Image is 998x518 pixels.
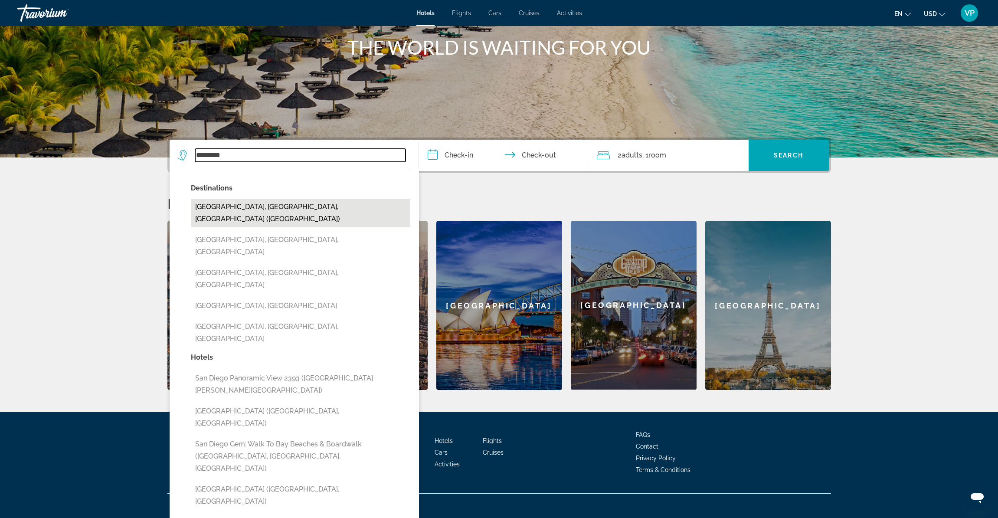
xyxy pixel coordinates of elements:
[894,10,903,17] span: en
[17,2,104,24] a: Travorium
[419,140,588,171] button: Check in and out dates
[636,466,690,473] a: Terms & Conditions
[571,221,697,390] a: [GEOGRAPHIC_DATA]
[774,152,803,159] span: Search
[749,140,829,171] button: Search
[636,455,676,462] a: Privacy Policy
[435,437,453,444] a: Hotels
[483,437,502,444] a: Flights
[636,431,650,438] a: FAQs
[170,140,829,171] div: Search widget
[167,221,293,390] a: [GEOGRAPHIC_DATA]
[571,221,697,390] div: [GEOGRAPHIC_DATA]
[642,149,666,161] span: , 1
[337,36,662,59] h1: THE WORLD IS WAITING FOR YOU
[519,10,540,16] a: Cruises
[483,449,504,456] a: Cruises
[452,10,471,16] a: Flights
[191,199,410,227] button: [GEOGRAPHIC_DATA], [GEOGRAPHIC_DATA], [GEOGRAPHIC_DATA] ([GEOGRAPHIC_DATA])
[958,4,981,22] button: User Menu
[618,149,642,161] span: 2
[648,151,666,159] span: Room
[557,10,582,16] a: Activities
[435,449,448,456] a: Cars
[924,10,937,17] span: USD
[191,298,410,314] button: [GEOGRAPHIC_DATA], [GEOGRAPHIC_DATA]
[191,370,410,399] button: San Diego Panoramic View 2393 ([GEOGRAPHIC_DATA][PERSON_NAME][GEOGRAPHIC_DATA])
[167,195,831,212] h2: Featured Destinations
[588,140,749,171] button: Travelers: 2 adults, 0 children
[191,436,410,477] button: San Diego Gem: Walk to Bay Beaches & Boardwalk ([GEOGRAPHIC_DATA], [GEOGRAPHIC_DATA], [GEOGRAPHIC...
[705,221,831,390] a: [GEOGRAPHIC_DATA]
[965,9,975,17] span: VP
[191,182,410,194] p: Destinations
[436,221,562,390] a: [GEOGRAPHIC_DATA]
[191,351,410,364] p: Hotels
[488,10,501,16] a: Cars
[963,483,991,511] iframe: Button to launch messaging window
[191,318,410,347] button: [GEOGRAPHIC_DATA], [GEOGRAPHIC_DATA], [GEOGRAPHIC_DATA]
[636,443,658,450] a: Contact
[416,10,435,16] a: Hotels
[924,7,945,20] button: Change currency
[191,265,410,293] button: [GEOGRAPHIC_DATA], [GEOGRAPHIC_DATA], [GEOGRAPHIC_DATA]
[191,403,410,432] button: [GEOGRAPHIC_DATA] ([GEOGRAPHIC_DATA], [GEOGRAPHIC_DATA])
[191,481,410,510] button: [GEOGRAPHIC_DATA] ([GEOGRAPHIC_DATA], [GEOGRAPHIC_DATA])
[622,151,642,159] span: Adults
[435,461,460,468] a: Activities
[894,7,911,20] button: Change language
[191,232,410,260] button: [GEOGRAPHIC_DATA], [GEOGRAPHIC_DATA], [GEOGRAPHIC_DATA]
